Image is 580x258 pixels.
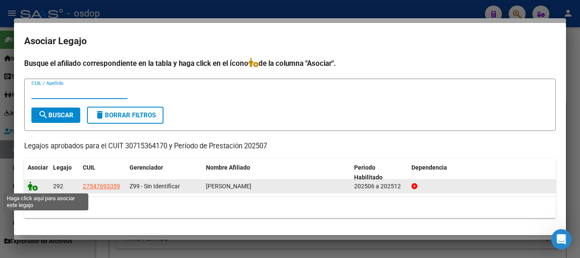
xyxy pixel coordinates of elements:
span: Asociar [28,164,48,171]
span: 292 [53,183,63,190]
span: CUIL [83,164,96,171]
span: Legajo [53,164,72,171]
button: Buscar [31,108,80,123]
mat-icon: delete [95,110,105,120]
h4: Busque el afiliado correspondiente en la tabla y haga click en el ícono de la columna "Asociar". [24,58,556,69]
datatable-header-cell: CUIL [79,159,126,187]
datatable-header-cell: Dependencia [408,159,556,187]
h2: Asociar Legajo [24,33,556,49]
span: BALBI BRISA [206,183,251,190]
span: Dependencia [411,164,447,171]
datatable-header-cell: Periodo Habilitado [351,159,408,187]
span: Borrar Filtros [95,111,156,119]
span: Nombre Afiliado [206,164,250,171]
span: Gerenciador [130,164,163,171]
p: Legajos aprobados para el CUIT 30715364170 y Período de Prestación 202507 [24,141,556,152]
span: 27547693359 [83,183,120,190]
datatable-header-cell: Asociar [24,159,50,187]
mat-icon: search [38,110,48,120]
datatable-header-cell: Legajo [50,159,79,187]
datatable-header-cell: Nombre Afiliado [203,159,351,187]
datatable-header-cell: Gerenciador [126,159,203,187]
iframe: Intercom live chat [551,229,572,249]
span: Periodo Habilitado [354,164,383,181]
span: Z99 - Sin Identificar [130,183,180,190]
span: Buscar [38,111,73,119]
button: Borrar Filtros [87,107,163,124]
div: 202506 a 202512 [354,181,405,191]
div: 1 registros [24,197,556,218]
